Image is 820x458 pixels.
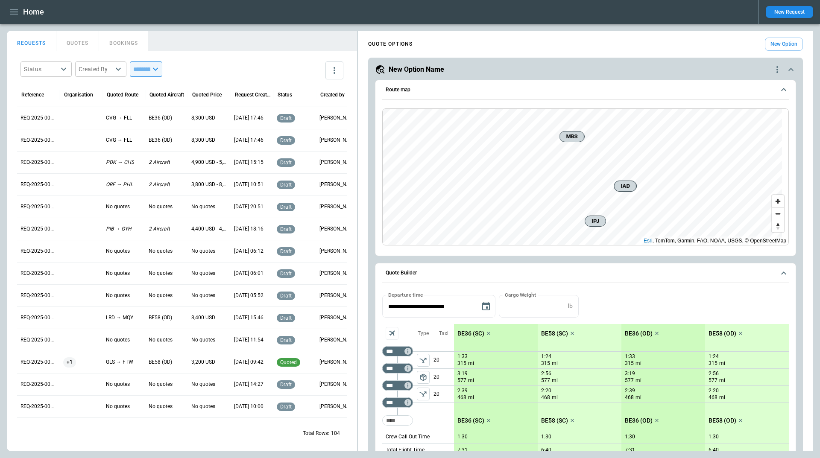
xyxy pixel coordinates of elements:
[709,370,719,377] p: 2:56
[106,292,130,299] p: No quotes
[278,182,293,188] span: draft
[278,271,293,277] span: draft
[320,92,345,98] div: Created by
[20,114,56,122] p: REQ-2025-000282
[234,403,264,410] p: 09/05/2025 10:00
[278,293,293,299] span: draft
[457,388,468,394] p: 2:39
[541,330,568,337] p: BE58 (SC)
[719,394,725,401] p: mi
[709,394,717,401] p: 468
[719,377,725,384] p: mi
[234,114,264,122] p: 09/16/2025 17:46
[234,137,264,144] p: 09/16/2025 17:46
[149,114,172,122] p: BE36 (OD)
[278,404,293,410] span: draft
[644,238,653,244] a: Esri
[568,303,573,310] p: lb
[235,92,271,98] div: Request Created At (UTC-05:00)
[477,298,495,315] button: Choose date, selected date is Sep 16, 2025
[79,65,113,73] div: Created By
[386,327,398,340] span: Aircraft selection
[319,248,355,255] p: Cady Howell
[319,314,355,321] p: Allen Maki
[278,359,299,365] span: quoted
[386,87,410,93] h6: Route map
[319,137,355,144] p: Allen Maki
[20,314,56,321] p: REQ-2025-000273
[505,291,536,298] label: Cargo Weight
[106,381,130,388] p: No quotes
[563,132,581,141] span: MBS
[635,377,641,384] p: mi
[106,225,132,233] p: PIB → GYH
[468,394,474,401] p: mi
[191,381,215,388] p: No quotes
[625,394,634,401] p: 468
[319,359,355,366] p: George O'Bryan
[278,248,293,254] span: draft
[772,64,782,75] div: quote-option-actions
[382,346,413,356] div: Not found
[278,204,293,210] span: draft
[319,114,355,122] p: Ben Gundermann
[20,336,56,344] p: REQ-2025-000272
[457,447,468,453] p: 7:31
[589,217,602,225] span: IPJ
[191,292,215,299] p: No quotes
[382,263,789,283] button: Quote Builder
[278,226,293,232] span: draft
[20,292,56,299] p: REQ-2025-000274
[23,7,44,17] h1: Home
[106,203,130,210] p: No quotes
[418,330,429,337] p: Type
[375,64,796,75] button: New Option Namequote-option-actions
[331,430,340,437] p: 104
[417,371,430,384] span: Type of sector
[625,370,635,377] p: 3:19
[149,248,173,255] p: No quotes
[191,225,227,233] p: 4,400 USD - 4,500 USD
[419,373,428,382] span: package_2
[772,220,784,232] button: Reset bearing to north
[149,359,172,366] p: BE58 (OD)
[541,353,551,360] p: 1:24
[234,292,264,299] p: 09/12/2025 05:52
[234,336,264,344] p: 09/11/2025 11:54
[106,114,132,122] p: CVG → FLL
[765,38,803,51] button: New Option
[191,114,215,122] p: 8,300 USD
[107,92,138,98] div: Quoted Route
[234,248,264,255] p: 09/12/2025 06:12
[552,360,558,367] p: mi
[278,92,292,98] div: Status
[191,248,215,255] p: No quotes
[388,291,423,298] label: Departure time
[382,415,413,426] div: Too short
[20,181,56,188] p: REQ-2025-000279
[382,80,789,100] button: Route map
[382,363,413,373] div: Too short
[552,377,558,384] p: mi
[625,377,634,384] p: 577
[439,330,448,337] p: Taxi
[319,159,355,166] p: Allen Maki
[234,270,264,277] p: 09/12/2025 06:01
[417,388,430,400] button: left aligned
[468,360,474,367] p: mi
[541,360,550,367] p: 315
[234,181,264,188] p: 09/16/2025 10:51
[625,360,634,367] p: 315
[106,248,130,255] p: No quotes
[20,359,56,366] p: REQ-2025-000271
[382,108,789,246] div: Route map
[383,109,782,245] canvas: Map
[319,381,355,388] p: Ben Gundermann
[709,447,719,453] p: 6:40
[772,195,784,207] button: Zoom in
[20,381,56,388] p: REQ-2025-000270
[541,447,551,453] p: 6:40
[319,292,355,299] p: Cady Howell
[278,382,293,388] span: draft
[417,388,430,400] span: Type of sector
